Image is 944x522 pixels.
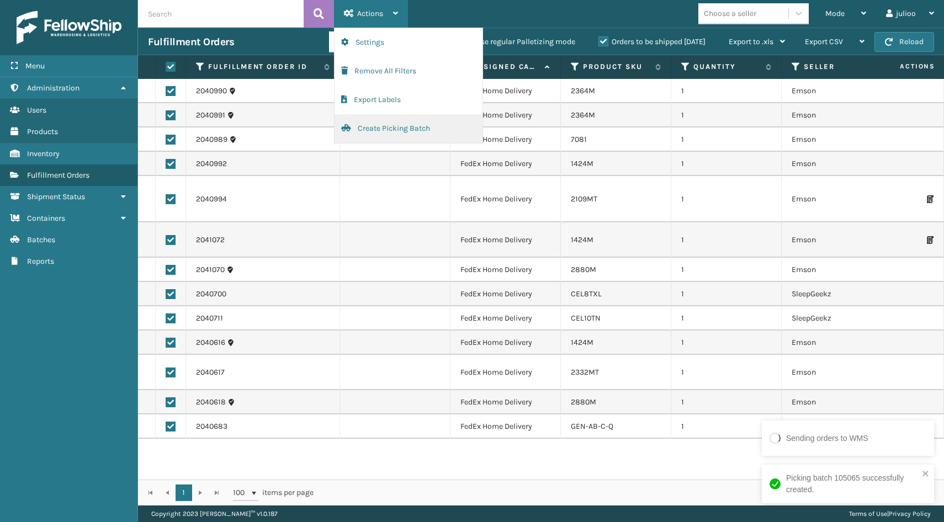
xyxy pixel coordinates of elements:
[571,110,595,120] a: 2364M
[450,222,561,258] td: FedEx Home Delivery
[450,306,561,331] td: FedEx Home Delivery
[450,355,561,390] td: FedEx Home Delivery
[782,127,892,152] td: Emson
[196,421,227,432] a: 2040683
[782,414,892,439] td: SleepGeekz
[196,86,227,97] a: 2040990
[148,35,234,49] h3: Fulfillment Orders
[671,176,782,222] td: 1
[196,289,226,300] a: 2040700
[196,134,227,145] a: 2040989
[671,355,782,390] td: 1
[865,57,942,76] span: Actions
[571,313,601,323] a: CEL10TN
[233,484,314,501] span: items per page
[805,37,843,46] span: Export CSV
[571,338,593,347] a: 1424M
[782,176,892,222] td: Emson
[450,331,561,355] td: FedEx Home Delivery
[782,355,892,390] td: Emson
[329,487,932,498] div: 1 - 13 of 13 items
[571,235,593,244] a: 1424M
[729,37,773,46] span: Export to .xls
[27,235,55,244] span: Batches
[571,135,587,144] a: 7081
[782,222,892,258] td: Emson
[335,28,482,57] button: Settings
[671,331,782,355] td: 1
[671,79,782,103] td: 1
[450,176,561,222] td: FedEx Home Delivery
[693,62,760,72] label: Quantity
[450,79,561,103] td: FedEx Home Delivery
[196,367,225,378] a: 2040617
[196,194,227,205] a: 2040994
[782,331,892,355] td: Emson
[450,390,561,414] td: FedEx Home Delivery
[450,414,561,439] td: FedEx Home Delivery
[17,11,121,44] img: logo
[571,397,596,407] a: 2880M
[922,469,930,480] button: close
[782,258,892,282] td: Emson
[782,79,892,103] td: Emson
[450,127,561,152] td: FedEx Home Delivery
[927,236,934,244] i: Print Packing Slip
[473,62,539,72] label: Assigned Carrier Service
[782,390,892,414] td: Emson
[671,103,782,127] td: 1
[671,152,782,176] td: 1
[176,484,192,501] a: 1
[671,258,782,282] td: 1
[571,265,596,274] a: 2880M
[671,390,782,414] td: 1
[583,62,650,72] label: Product SKU
[335,57,482,86] button: Remove All Filters
[450,103,561,127] td: FedEx Home Delivery
[874,32,934,52] button: Reload
[450,152,561,176] td: FedEx Home Delivery
[196,158,227,169] a: 2040992
[25,61,45,71] span: Menu
[27,149,60,158] span: Inventory
[671,222,782,258] td: 1
[196,397,226,408] a: 2040618
[151,505,278,522] p: Copyright 2023 [PERSON_NAME]™ v 1.0.187
[782,306,892,331] td: SleepGeekz
[782,282,892,306] td: SleepGeekz
[196,337,225,348] a: 2040616
[450,258,561,282] td: FedEx Home Delivery
[208,62,319,72] label: Fulfillment Order Id
[671,127,782,152] td: 1
[571,194,597,204] a: 2109MT
[571,422,613,431] a: GEN-AB-C-Q
[825,9,845,18] span: Mode
[786,433,868,444] div: Sending orders to WMS
[786,472,919,496] div: Picking batch 105065 successfully created.
[27,171,89,180] span: Fulfillment Orders
[27,257,54,266] span: Reports
[782,152,892,176] td: Emson
[927,195,934,203] i: Print Packing Slip
[233,487,250,498] span: 100
[196,110,225,121] a: 2040991
[704,8,756,19] div: Choose a seller
[27,127,58,136] span: Products
[27,105,46,115] span: Users
[598,37,706,46] label: Orders to be shipped [DATE]
[571,159,593,168] a: 1424M
[196,264,225,275] a: 2041070
[196,235,225,246] a: 2041072
[463,37,575,46] label: Use regular Palletizing mode
[804,62,871,72] label: Seller
[335,86,482,114] button: Export Labels
[27,192,85,201] span: Shipment Status
[27,83,79,93] span: Administration
[571,367,599,377] a: 2332MT
[335,114,482,143] button: Create Picking Batch
[671,306,782,331] td: 1
[27,214,65,223] span: Containers
[571,86,595,95] a: 2364M
[671,282,782,306] td: 1
[571,289,602,299] a: CEL8TXL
